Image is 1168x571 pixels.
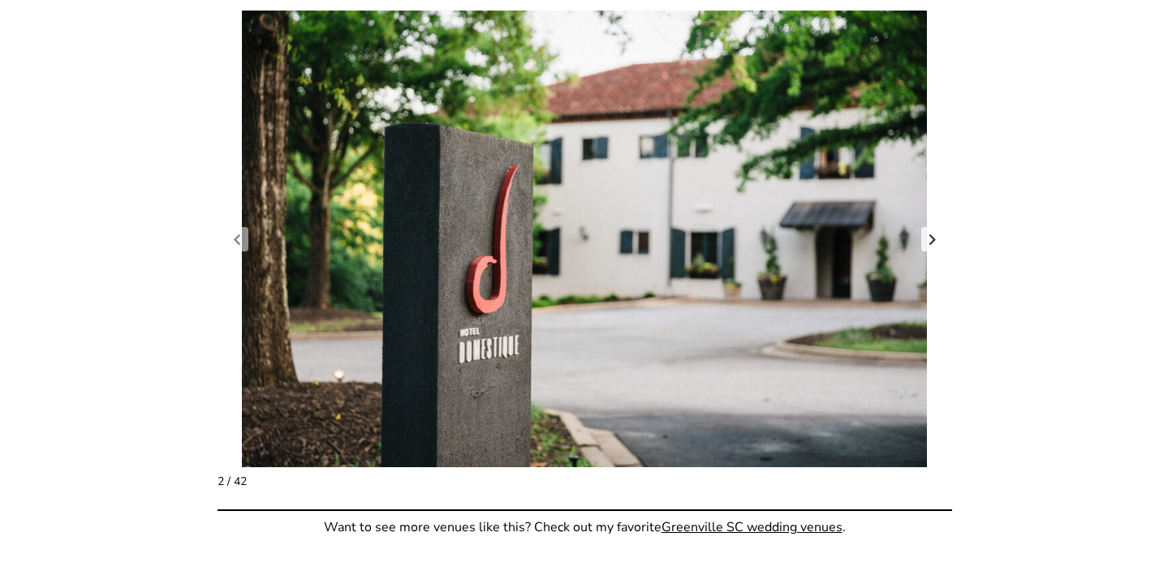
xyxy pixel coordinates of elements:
a: Next slide [921,227,944,251]
div: 2 / 42 [218,475,952,488]
a: Greenville SC wedding venues [662,518,843,536]
p: Want to see more venues like this? Check out my favorite . [218,517,952,537]
a: Previous slide [226,227,248,251]
li: 2 / 42 [218,11,952,467]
